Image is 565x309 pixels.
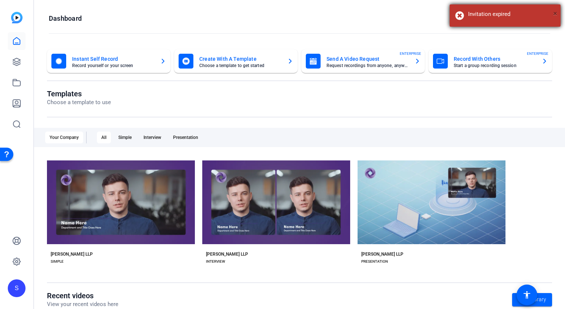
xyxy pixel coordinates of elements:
[468,10,555,19] div: Invitation expired
[327,63,409,68] mat-card-subtitle: Request recordings from anyone, anywhere
[327,54,409,63] mat-card-title: Send A Video Request
[512,293,552,306] a: Go to library
[454,63,536,68] mat-card-subtitle: Start a group recording session
[51,251,93,257] div: [PERSON_NAME] LLP
[45,132,83,143] div: Your Company
[8,279,26,297] div: S
[206,251,248,257] div: [PERSON_NAME] LLP
[169,132,203,143] div: Presentation
[47,89,111,98] h1: Templates
[97,132,111,143] div: All
[47,300,118,309] p: View your recent videos here
[174,49,298,73] button: Create With A TemplateChoose a template to get started
[49,14,82,23] h1: Dashboard
[361,251,403,257] div: [PERSON_NAME] LLP
[400,51,421,56] span: ENTERPRISE
[522,290,531,299] mat-icon: accessibility
[361,259,388,265] div: PRESENTATION
[11,12,23,23] img: blue-gradient.svg
[206,259,225,265] div: INTERVIEW
[47,49,170,73] button: Instant Self RecordRecord yourself or your screen
[72,54,154,63] mat-card-title: Instant Self Record
[199,63,281,68] mat-card-subtitle: Choose a template to get started
[72,63,154,68] mat-card-subtitle: Record yourself or your screen
[429,49,552,73] button: Record With OthersStart a group recording sessionENTERPRISE
[47,98,111,107] p: Choose a template to use
[553,8,557,19] button: Close
[454,54,536,63] mat-card-title: Record With Others
[47,291,118,300] h1: Recent videos
[139,132,166,143] div: Interview
[199,54,281,63] mat-card-title: Create With A Template
[51,259,64,265] div: SIMPLE
[114,132,136,143] div: Simple
[553,9,557,18] span: ×
[527,51,548,56] span: ENTERPRISE
[301,49,425,73] button: Send A Video RequestRequest recordings from anyone, anywhereENTERPRISE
